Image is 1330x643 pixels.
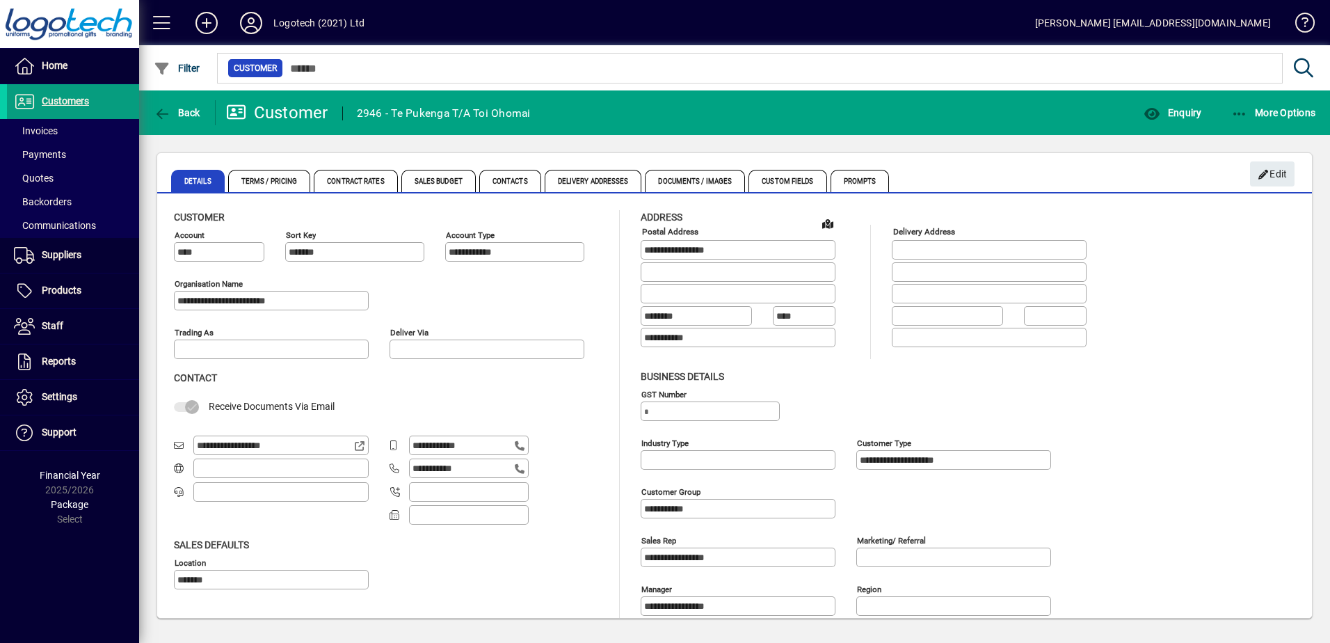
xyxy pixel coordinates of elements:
[42,249,81,260] span: Suppliers
[42,285,81,296] span: Products
[175,279,243,289] mat-label: Organisation name
[42,356,76,367] span: Reports
[174,212,225,223] span: Customer
[42,320,63,331] span: Staff
[154,107,200,118] span: Back
[390,328,428,338] mat-label: Deliver via
[175,328,214,338] mat-label: Trading as
[7,166,139,190] a: Quotes
[7,143,139,166] a: Payments
[641,535,676,545] mat-label: Sales rep
[817,212,839,235] a: View on map
[857,438,911,447] mat-label: Customer type
[139,100,216,125] app-page-header-button: Back
[42,60,67,71] span: Home
[42,391,77,402] span: Settings
[1140,100,1205,125] button: Enquiry
[641,212,682,223] span: Address
[7,119,139,143] a: Invoices
[831,170,890,192] span: Prompts
[14,196,72,207] span: Backorders
[401,170,476,192] span: Sales Budget
[209,401,335,412] span: Receive Documents Via Email
[7,380,139,415] a: Settings
[857,535,926,545] mat-label: Marketing/ Referral
[357,102,531,125] div: 2946 - Te Pukenga T/A Toi Ohomai
[7,49,139,84] a: Home
[234,61,277,75] span: Customer
[479,170,541,192] span: Contacts
[7,415,139,450] a: Support
[641,486,700,496] mat-label: Customer group
[7,214,139,237] a: Communications
[226,102,328,124] div: Customer
[171,170,225,192] span: Details
[641,371,724,382] span: Business details
[14,125,58,136] span: Invoices
[175,230,205,240] mat-label: Account
[42,427,77,438] span: Support
[314,170,397,192] span: Contract Rates
[446,230,495,240] mat-label: Account Type
[641,389,687,399] mat-label: GST Number
[174,539,249,550] span: Sales defaults
[51,499,88,510] span: Package
[273,12,364,34] div: Logotech (2021) Ltd
[1231,107,1316,118] span: More Options
[286,230,316,240] mat-label: Sort key
[150,100,204,125] button: Back
[1250,161,1295,186] button: Edit
[7,273,139,308] a: Products
[154,63,200,74] span: Filter
[1285,3,1313,48] a: Knowledge Base
[42,95,89,106] span: Customers
[641,584,672,594] mat-label: Manager
[1035,12,1271,34] div: [PERSON_NAME] [EMAIL_ADDRESS][DOMAIN_NAME]
[40,470,100,481] span: Financial Year
[175,557,206,567] mat-label: Location
[14,173,54,184] span: Quotes
[229,10,273,35] button: Profile
[7,238,139,273] a: Suppliers
[641,438,689,447] mat-label: Industry type
[645,170,745,192] span: Documents / Images
[1228,100,1320,125] button: More Options
[7,344,139,379] a: Reports
[14,149,66,160] span: Payments
[150,56,204,81] button: Filter
[748,170,826,192] span: Custom Fields
[857,584,881,594] mat-label: Region
[7,309,139,344] a: Staff
[7,190,139,214] a: Backorders
[184,10,229,35] button: Add
[545,170,642,192] span: Delivery Addresses
[14,220,96,231] span: Communications
[1258,163,1288,186] span: Edit
[174,372,217,383] span: Contact
[228,170,311,192] span: Terms / Pricing
[1144,107,1201,118] span: Enquiry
